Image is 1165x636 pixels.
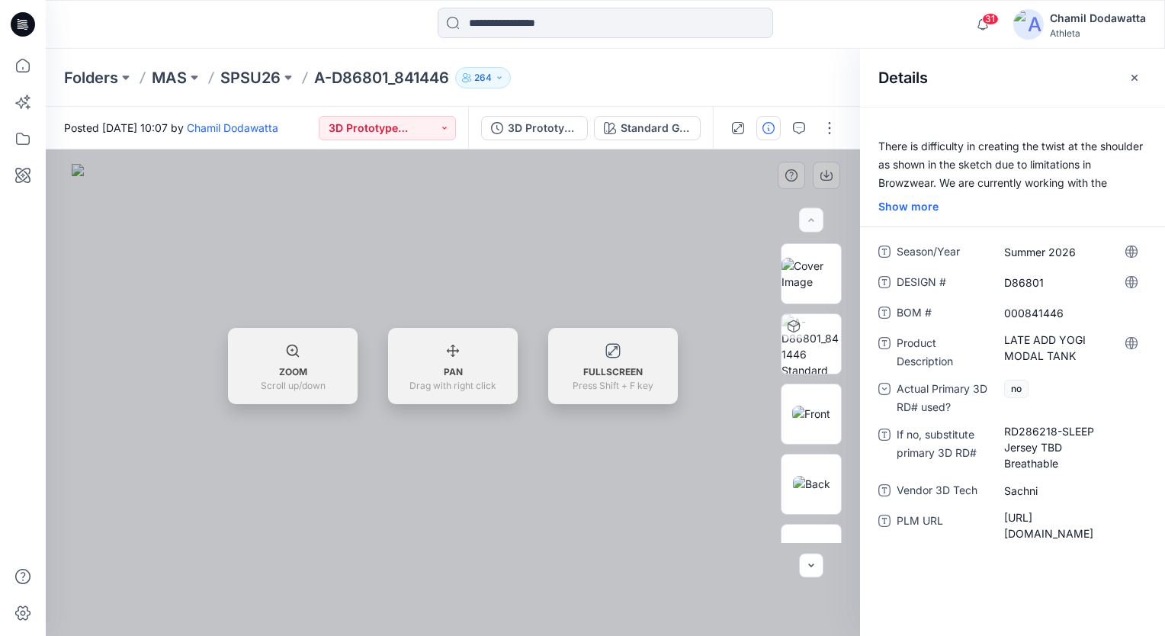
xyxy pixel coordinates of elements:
[1004,380,1029,398] span: no
[878,69,928,87] h2: Details
[261,379,326,393] span: Scroll up/down
[409,379,496,393] span: Drag with right click
[481,116,588,140] button: 3D Prototype Sample
[897,380,988,416] span: Actual Primary 3D RD# used?
[474,69,492,86] p: 264
[1004,305,1137,321] span: 000841446
[583,365,643,379] span: FULLSCREEN
[1004,332,1137,364] span: LATE ADD YOGI MODAL TANK
[573,379,653,393] span: Press Shift + F key
[1004,423,1137,471] span: RD286218-SLEEP Jersey TBD Breathable
[621,120,691,137] div: Standard Grey Scale
[897,512,988,542] span: PLM URL
[781,258,841,290] img: Cover Image
[1050,27,1146,39] div: Athleta
[897,243,988,264] span: Season/Year
[1013,9,1044,40] img: avatar
[897,426,988,472] span: If no, substitute primary 3D RD#
[1004,509,1137,541] span: https://plmprod.gapinc.com/WebAccess/login.html#URL=C140050063
[187,121,278,134] a: Chamil Dodawatta
[594,116,701,140] button: Standard Grey Scale
[220,67,281,88] a: SPSU26
[897,273,988,294] span: DESIGN #
[792,406,830,422] img: Front
[860,198,1165,214] div: Show more
[793,476,830,492] img: Back
[508,120,578,137] div: 3D Prototype Sample
[279,365,307,379] span: ZOOM
[314,67,449,88] p: A-D86801_841446
[1050,9,1146,27] div: Chamil Dodawatta
[1004,483,1137,499] span: Sachni
[756,116,781,140] button: Details
[897,334,988,371] span: Product Description
[897,481,988,503] span: Vendor 3D Tech
[64,67,118,88] a: Folders
[64,120,278,136] span: Posted [DATE] 10:07 by
[982,13,999,25] span: 31
[781,314,841,374] img: A-D86801_841446 Standard Grey Scale
[152,67,187,88] a: MAS
[897,304,988,325] span: BOM #
[444,365,463,379] span: PAN
[1004,244,1137,260] span: Summer 2026
[455,67,511,88] button: 264
[860,137,1165,192] p: There is difficulty in creating the twist at the shoulder as shown in the sketch due to limitatio...
[1004,275,1137,291] span: D86801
